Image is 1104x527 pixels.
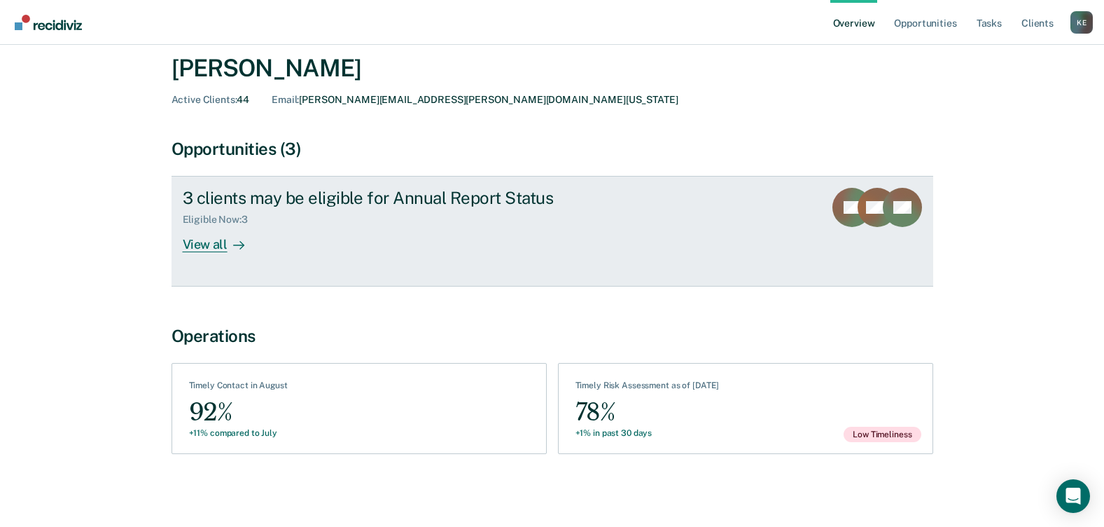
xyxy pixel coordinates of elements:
[172,176,933,287] a: 3 clients may be eligible for Annual Report StatusEligible Now:3View all
[172,94,237,105] span: Active Clients :
[1056,479,1090,513] div: Open Intercom Messenger
[172,54,933,83] div: [PERSON_NAME]
[272,94,678,106] div: [PERSON_NAME][EMAIL_ADDRESS][PERSON_NAME][DOMAIN_NAME][US_STATE]
[15,15,82,30] img: Recidiviz
[844,427,921,442] span: Low Timeliness
[172,326,933,346] div: Operations
[1070,11,1093,34] button: Profile dropdown button
[183,214,259,226] div: Eligible Now : 3
[575,428,720,438] div: +1% in past 30 days
[183,226,261,253] div: View all
[172,94,250,106] div: 44
[189,428,288,438] div: +11% compared to July
[189,381,288,396] div: Timely Contact in August
[189,397,288,428] div: 92%
[575,381,720,396] div: Timely Risk Assessment as of [DATE]
[172,139,933,159] div: Opportunities (3)
[575,397,720,428] div: 78%
[183,188,674,208] div: 3 clients may be eligible for Annual Report Status
[1070,11,1093,34] div: K E
[272,94,299,105] span: Email :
